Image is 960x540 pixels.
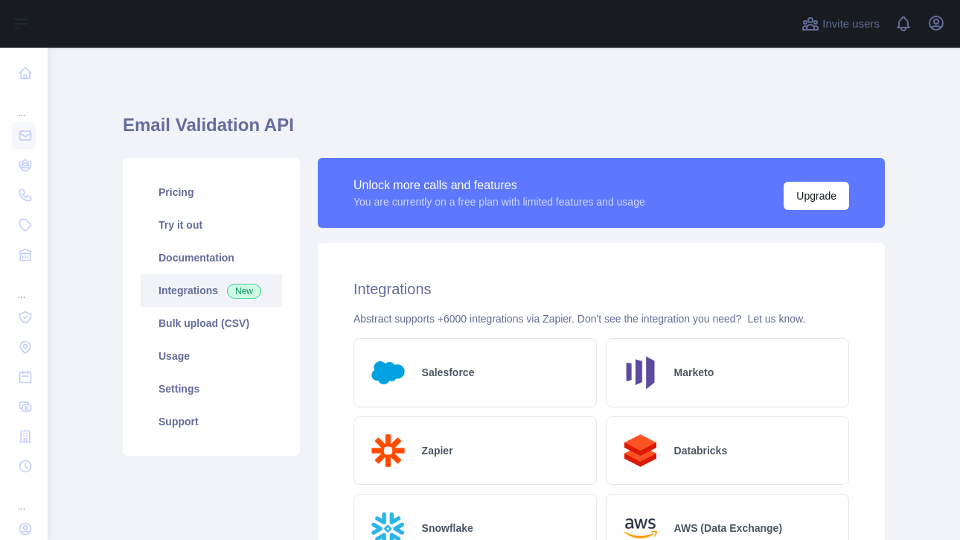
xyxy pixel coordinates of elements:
span: Invite users [822,16,880,33]
h2: Zapier [422,443,453,458]
span: New [227,284,261,299]
div: You are currently on a free plan with limited features and usage [353,194,645,209]
h2: Integrations [353,279,849,299]
h2: Databricks [674,443,728,458]
img: Logo [366,429,410,473]
div: Abstract supports +6000 integrations via Zapier. Don't see the integration you need? [353,311,849,326]
img: Logo [618,351,662,395]
a: Support [141,405,282,438]
div: ... [12,271,36,301]
a: Let us know. [747,313,805,325]
a: Pricing [141,176,282,209]
button: Invite users [799,12,883,36]
h2: AWS (Data Exchange) [674,521,782,536]
div: ... [12,483,36,512]
div: Unlock more calls and features [353,177,645,194]
h1: Email Validation API [123,113,885,149]
a: Bulk upload (CSV) [141,307,282,340]
h2: Marketo [674,365,714,380]
h2: Salesforce [422,365,475,380]
a: Try it out [141,209,282,241]
div: ... [12,89,36,119]
a: Settings [141,372,282,405]
a: Documentation [141,241,282,274]
img: Logo [366,351,410,395]
h2: Snowflake [422,521,473,536]
a: Integrations New [141,274,282,307]
img: Logo [618,429,662,473]
a: Usage [141,340,282,372]
button: Upgrade [784,182,849,210]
